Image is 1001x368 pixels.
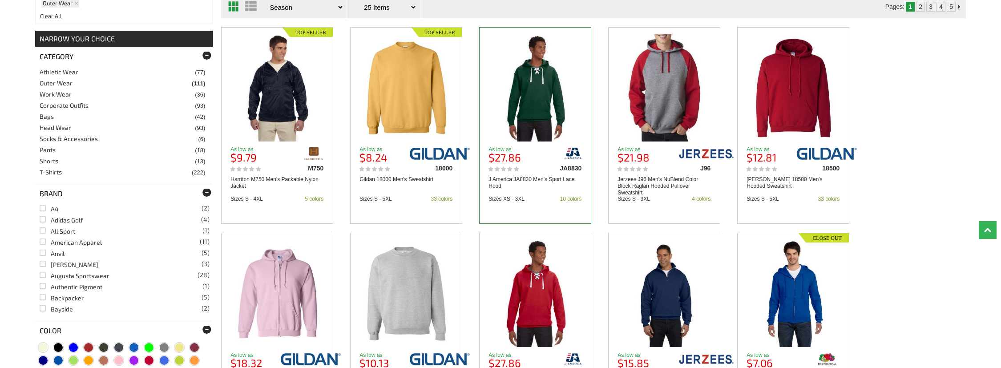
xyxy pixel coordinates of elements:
[560,196,582,202] div: 10 colors
[84,343,93,352] span: Brown
[351,240,462,347] a: Gildan 12000 Men's DryBlend Crewneck Sweatshirt
[818,196,840,202] div: 33 colors
[40,101,89,109] a: Corporate Outfits
[40,216,83,224] a: Adidas Golf(4)
[796,147,858,160] img: gildan/18500
[129,356,138,365] span: Purple
[40,283,102,291] a: Authentic Pigment(1)
[799,233,849,243] img: Closeout
[939,3,943,10] a: 4
[692,196,710,202] div: 4 colors
[195,68,205,77] span: (77)
[160,343,169,352] span: Grey
[609,34,720,142] a: Jerzees J96 Men's NuBlend Color Block Raglan Hooded Pullover Sweatshirt
[480,34,591,142] a: J America JA8830 Men's Sport Lace Hood
[230,147,279,152] p: As low as
[40,135,98,142] a: Socks & Accessories
[54,343,63,352] span: Black
[195,90,205,99] span: (36)
[363,240,449,347] img: Gildan 12000 Men's DryBlend Crewneck Sweatshirt
[363,34,449,142] img: Gildan 18000 Men's Sweatshirt
[929,3,932,10] a: 3
[40,205,59,213] a: A4(2)
[69,356,78,365] span: Neon Green
[192,168,205,177] span: (222)
[234,34,320,142] img: Harriton M750 Men's Packable Nylon Jacket
[195,146,205,155] span: (18)
[949,3,953,10] a: 5
[747,196,779,202] div: Sizes S - 5XL
[200,239,210,245] span: (11)
[565,352,581,366] img: j-america/j8830
[488,151,521,164] b: $27.86
[40,239,102,246] a: American Apparel(11)
[747,352,795,358] p: As low as
[198,135,205,144] span: (6)
[492,240,578,347] img: J America J8830 Men's Hockey Hood SweatShirt
[40,79,73,87] a: Outer Wear
[565,147,581,160] img: j-america/ja8830
[283,28,333,37] img: Top Seller
[747,147,795,152] p: As low as
[145,343,153,352] span: Green
[359,352,408,358] p: As low as
[202,227,210,234] span: (1)
[39,356,48,365] span: Navy
[69,343,78,352] span: Blue
[43,0,78,6] a: Outer Wear
[99,343,108,352] span: Camo
[885,2,905,12] td: Pages:
[40,250,65,257] a: Anvil(5)
[114,356,123,365] span: Pink
[40,90,72,98] a: Work Wear
[222,240,333,347] a: Gildan 18600 Men's Zip Fleece Sweatshirt
[202,205,210,211] span: (2)
[667,352,734,366] img: jerzees/995
[359,196,392,202] div: Sizes S - 5XL
[202,294,210,300] span: (5)
[40,124,71,131] a: Head Wear
[359,176,433,183] a: Gildan 18000 Men's Sweatshirt
[815,352,840,366] img: fruit-of-the-loom/82230
[480,240,591,347] a: J America J8830 Men's Hockey Hood SweatShirt
[919,3,922,10] a: 2
[488,176,581,190] a: J America JA8830 Men's Sport Lace Hood
[409,147,471,160] img: gildan/18000
[192,79,205,88] span: (111)
[622,34,707,142] img: Jerzees J96 Men's NuBlend Color Block Raglan Hooded Pullover Sweatshirt
[230,352,279,358] p: As low as
[906,2,915,12] td: 1
[35,321,212,340] div: Color
[114,343,123,352] span: Charcoal
[304,147,323,160] img: harriton/m750
[40,294,84,302] a: Backpacker(5)
[488,147,537,152] p: As low as
[405,165,453,171] div: 18000
[412,28,462,37] img: Top Seller
[958,5,960,8] img: Next Page
[280,352,342,366] img: gildan/18600
[40,146,56,154] a: Pants
[175,343,184,352] span: Khaki
[230,196,263,202] div: Sizes S - 4XL
[738,34,849,142] a: Gildan 18500 Men's Hooded Sweatshirt
[431,196,453,202] div: 33 colors
[230,176,323,190] a: Harriton M750 Men's Packable Nylon Jacket
[234,240,320,347] img: Gildan 18600 Men's Zip Fleece Sweatshirt
[84,356,93,365] span: Orange
[663,165,711,171] div: J96
[618,352,666,358] p: As low as
[190,343,199,352] span: Maroon
[35,47,212,66] div: Category
[195,101,205,110] span: (93)
[222,34,333,142] a: Harriton M750 Men's Packable Nylon Jacket
[622,240,707,347] img: Jerzees 995 Men's NuBlend Quarter-Zip Cadet-Collar Sweatshirt
[667,147,734,160] img: jerzees/j96
[409,352,471,366] img: gildan/12000
[40,261,98,268] a: [PERSON_NAME](3)
[202,283,210,289] span: (1)
[751,34,836,142] img: Gildan 18500 Men's Hooded Sweatshirt
[202,305,210,311] span: (2)
[35,31,213,47] div: NARROW YOUR CHOICE
[488,196,525,202] div: Sizes XS - 3XL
